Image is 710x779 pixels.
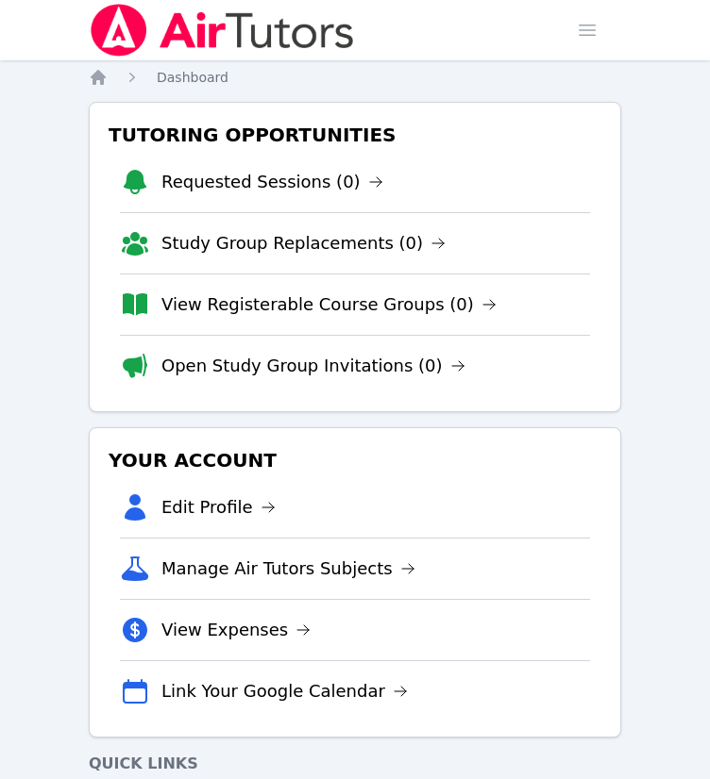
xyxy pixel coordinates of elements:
nav: Breadcrumb [89,68,621,87]
a: View Expenses [161,617,311,643]
h3: Your Account [105,443,605,477]
span: Dashboard [157,70,228,85]
a: Manage Air Tutors Subjects [161,555,415,582]
a: Link Your Google Calendar [161,678,408,704]
a: Dashboard [157,68,228,87]
a: Open Study Group Invitations (0) [161,353,465,379]
a: View Registerable Course Groups (0) [161,291,497,318]
a: Edit Profile [161,494,276,521]
img: Air Tutors [89,4,356,57]
a: Requested Sessions (0) [161,169,383,195]
a: Study Group Replacements (0) [161,230,446,257]
h3: Tutoring Opportunities [105,118,605,152]
h4: Quick Links [89,753,621,775]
